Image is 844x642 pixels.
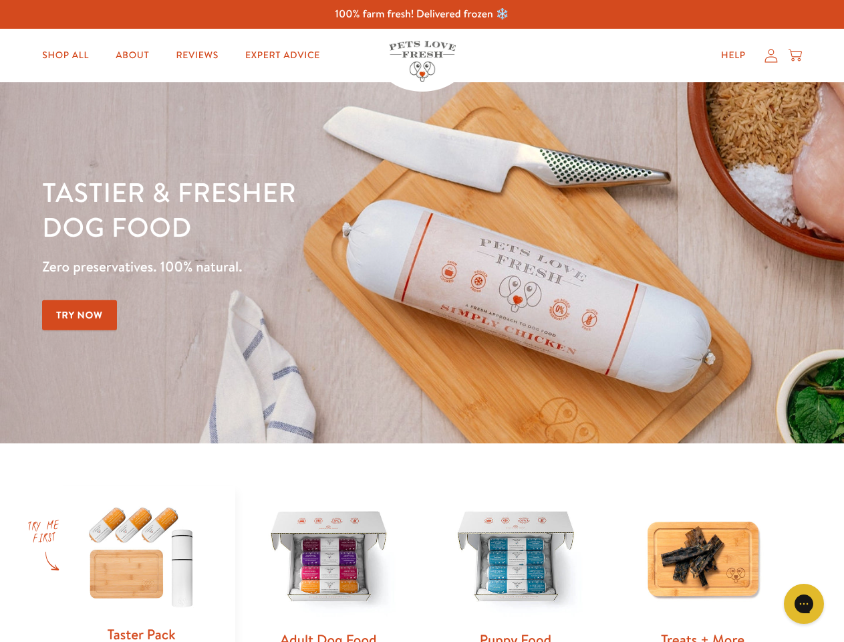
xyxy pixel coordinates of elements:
[777,579,831,629] iframe: Gorgias live chat messenger
[710,42,756,69] a: Help
[42,255,549,279] p: Zero preservatives. 100% natural.
[42,175,549,244] h1: Tastier & fresher dog food
[31,42,100,69] a: Shop All
[389,41,456,82] img: Pets Love Fresh
[235,42,331,69] a: Expert Advice
[165,42,229,69] a: Reviews
[105,42,160,69] a: About
[42,300,117,330] a: Try Now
